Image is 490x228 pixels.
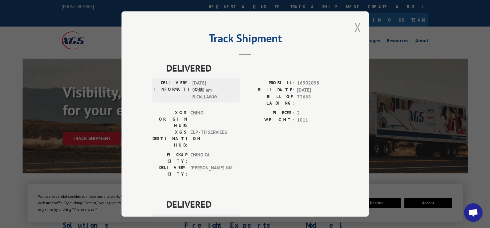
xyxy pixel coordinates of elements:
h2: Track Shipment [152,34,338,46]
label: PIECES: [245,110,294,117]
label: WEIGHT: [245,117,294,124]
label: PROBILL: [245,216,294,223]
span: 17040567 [297,216,338,223]
span: CHINO , CA [190,151,232,164]
label: XGS ORIGIN HUB: [152,110,187,129]
button: Close modal [354,19,361,35]
span: 73668 [297,93,338,106]
span: 2 [297,110,338,117]
label: BILL DATE: [245,87,294,94]
label: BILL OF LADING: [245,93,294,106]
span: [PERSON_NAME] , NM [190,164,232,177]
span: CHINO [190,110,232,129]
span: 1011 [297,117,338,124]
span: [DATE] [297,87,338,94]
label: DELIVERY INFORMATION: [154,80,189,101]
label: DELIVERY CITY: [152,164,187,177]
span: ELP - TH SERVICES [190,129,232,148]
label: PROBILL: [245,80,294,87]
span: [DATE] 09:15 am B CALLAWAY [192,80,234,101]
a: Open chat [464,203,483,222]
label: PICKUP CITY: [152,151,187,164]
span: 16902098 [297,80,338,87]
span: DELIVERED [166,197,338,211]
span: DELIVERED [166,61,338,75]
label: XGS DESTINATION HUB: [152,129,187,148]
